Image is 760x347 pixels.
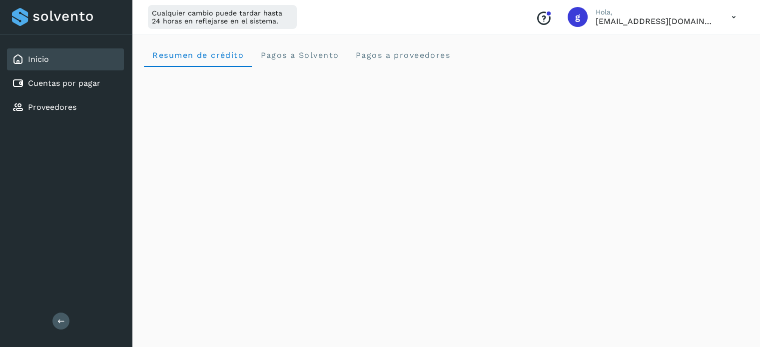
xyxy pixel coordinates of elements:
a: Proveedores [28,102,76,112]
div: Inicio [7,48,124,70]
div: Proveedores [7,96,124,118]
a: Inicio [28,54,49,64]
span: Pagos a proveedores [355,50,450,60]
a: Cuentas por pagar [28,78,100,88]
p: gerenciageneral@ecol.mx [596,16,716,26]
span: Resumen de crédito [152,50,244,60]
div: Cualquier cambio puede tardar hasta 24 horas en reflejarse en el sistema. [148,5,297,29]
p: Hola, [596,8,716,16]
span: Pagos a Solvento [260,50,339,60]
div: Cuentas por pagar [7,72,124,94]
